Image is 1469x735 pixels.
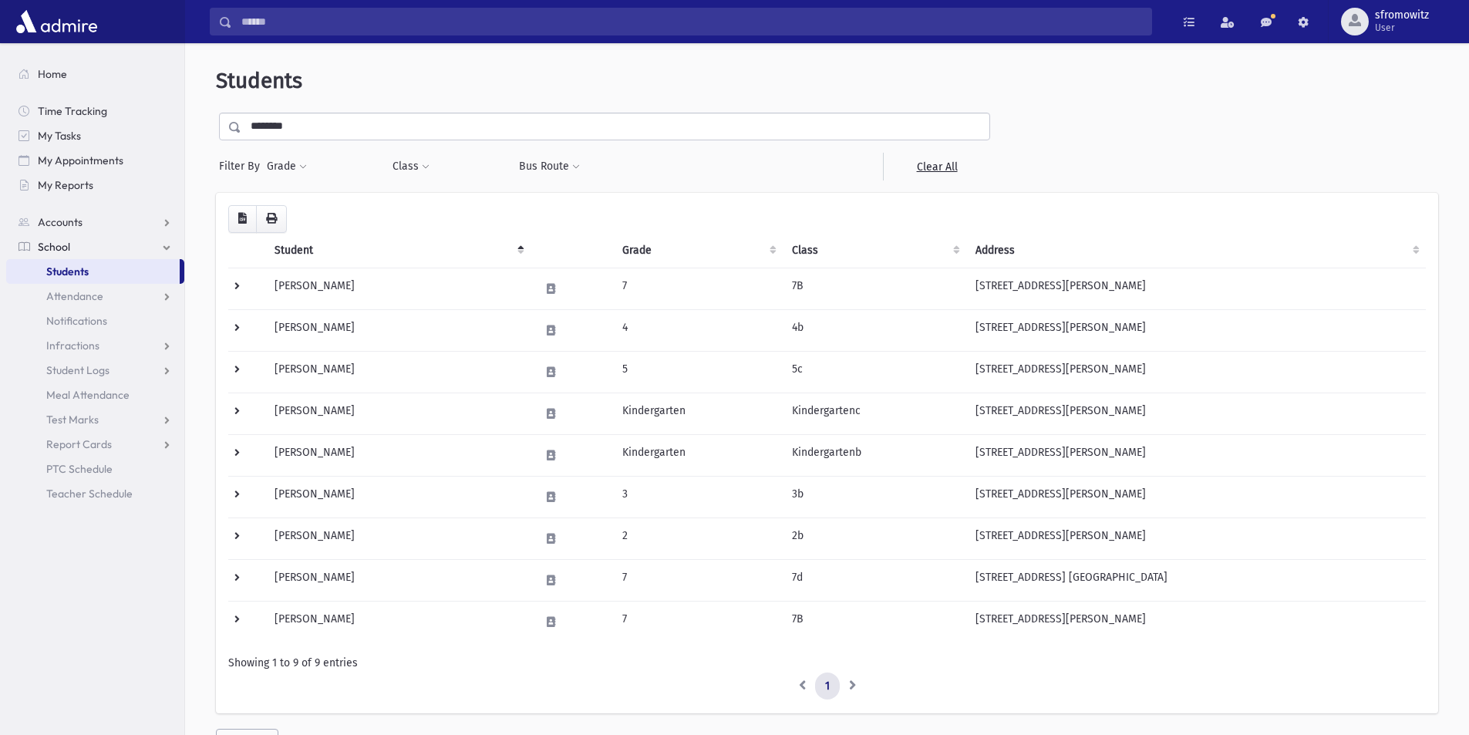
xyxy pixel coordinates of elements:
a: PTC Schedule [6,457,184,481]
th: Class: activate to sort column ascending [783,233,965,268]
span: My Tasks [38,129,81,143]
td: Kindergarten [613,434,783,476]
a: Home [6,62,184,86]
td: Kindergartenc [783,393,965,434]
th: Grade: activate to sort column ascending [613,233,783,268]
span: Report Cards [46,437,112,451]
td: [PERSON_NAME] [265,309,531,351]
span: Home [38,67,67,81]
td: 4 [613,309,783,351]
td: [PERSON_NAME] [265,434,531,476]
span: Accounts [38,215,83,229]
a: My Appointments [6,148,184,173]
td: 3b [783,476,965,518]
td: 5 [613,351,783,393]
span: User [1375,22,1429,34]
td: 3 [613,476,783,518]
td: [PERSON_NAME] [265,559,531,601]
span: Student Logs [46,363,110,377]
td: [PERSON_NAME] [265,476,531,518]
a: Notifications [6,308,184,333]
span: Notifications [46,314,107,328]
td: [STREET_ADDRESS][PERSON_NAME] [966,393,1426,434]
td: 7B [783,601,965,642]
td: 7 [613,601,783,642]
td: 4b [783,309,965,351]
span: Attendance [46,289,103,303]
a: Report Cards [6,432,184,457]
span: Infractions [46,339,99,352]
span: PTC Schedule [46,462,113,476]
td: [STREET_ADDRESS][PERSON_NAME] [966,476,1426,518]
img: AdmirePro [12,6,101,37]
td: [STREET_ADDRESS] [GEOGRAPHIC_DATA] [966,559,1426,601]
button: Bus Route [518,153,581,180]
td: [PERSON_NAME] [265,393,531,434]
td: 7 [613,559,783,601]
div: Showing 1 to 9 of 9 entries [228,655,1426,671]
a: Students [6,259,180,284]
button: Grade [266,153,308,180]
a: 1 [815,673,840,700]
th: Address: activate to sort column ascending [966,233,1426,268]
td: Kindergarten [613,393,783,434]
span: Filter By [219,158,266,174]
td: [STREET_ADDRESS][PERSON_NAME] [966,268,1426,309]
td: [PERSON_NAME] [265,351,531,393]
td: 5c [783,351,965,393]
a: Student Logs [6,358,184,383]
span: Meal Attendance [46,388,130,402]
span: sfromowitz [1375,9,1429,22]
th: Student: activate to sort column descending [265,233,531,268]
button: Print [256,205,287,233]
td: Kindergartenb [783,434,965,476]
td: [STREET_ADDRESS][PERSON_NAME] [966,601,1426,642]
td: [PERSON_NAME] [265,518,531,559]
a: School [6,234,184,259]
td: 7 [613,268,783,309]
a: My Reports [6,173,184,197]
td: [STREET_ADDRESS][PERSON_NAME] [966,518,1426,559]
a: Test Marks [6,407,184,432]
a: Teacher Schedule [6,481,184,506]
input: Search [232,8,1151,35]
a: Meal Attendance [6,383,184,407]
span: School [38,240,70,254]
td: [PERSON_NAME] [265,268,531,309]
span: Students [216,68,302,93]
td: 7B [783,268,965,309]
td: 2 [613,518,783,559]
td: 7d [783,559,965,601]
button: Class [392,153,430,180]
a: Clear All [883,153,990,180]
td: [STREET_ADDRESS][PERSON_NAME] [966,351,1426,393]
span: My Appointments [38,153,123,167]
span: Test Marks [46,413,99,427]
td: [STREET_ADDRESS][PERSON_NAME] [966,309,1426,351]
a: Attendance [6,284,184,308]
a: My Tasks [6,123,184,148]
span: Students [46,265,89,278]
span: Teacher Schedule [46,487,133,501]
span: My Reports [38,178,93,192]
a: Accounts [6,210,184,234]
a: Infractions [6,333,184,358]
td: [STREET_ADDRESS][PERSON_NAME] [966,434,1426,476]
td: [PERSON_NAME] [265,601,531,642]
button: CSV [228,205,257,233]
a: Time Tracking [6,99,184,123]
td: 2b [783,518,965,559]
span: Time Tracking [38,104,107,118]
